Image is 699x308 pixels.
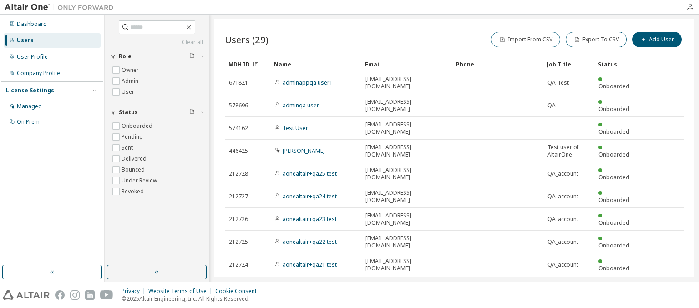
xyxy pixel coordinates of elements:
div: Job Title [547,57,591,71]
span: 574162 [229,125,248,132]
span: Users (29) [225,33,268,46]
label: Owner [122,65,141,76]
label: Admin [122,76,140,86]
span: QA_account [547,216,578,223]
span: QA [547,102,556,109]
span: [EMAIL_ADDRESS][DOMAIN_NAME] [365,167,448,181]
div: Dashboard [17,20,47,28]
span: Test user of AltairOne [547,144,590,158]
img: instagram.svg [70,290,80,300]
button: Status [111,102,203,122]
span: [EMAIL_ADDRESS][DOMAIN_NAME] [365,235,448,249]
label: Sent [122,142,135,153]
label: Pending [122,131,145,142]
div: On Prem [17,118,40,126]
img: facebook.svg [55,290,65,300]
span: [EMAIL_ADDRESS][DOMAIN_NAME] [365,144,448,158]
span: [EMAIL_ADDRESS][DOMAIN_NAME] [365,121,448,136]
a: aonealtair+qa22 test [283,238,337,246]
img: Altair One [5,3,118,12]
span: [EMAIL_ADDRESS][DOMAIN_NAME] [365,212,448,227]
a: adminappqa user1 [283,79,333,86]
div: Cookie Consent [215,288,262,295]
button: Role [111,46,203,66]
button: Import From CSV [491,32,560,47]
span: 212725 [229,238,248,246]
span: [EMAIL_ADDRESS][DOMAIN_NAME] [365,76,448,90]
div: Phone [456,57,540,71]
img: altair_logo.svg [3,290,50,300]
div: MDH ID [228,57,267,71]
span: Clear filter [189,109,195,116]
span: Onboarded [598,264,629,272]
button: Export To CSV [566,32,627,47]
div: Managed [17,103,42,110]
div: Privacy [122,288,148,295]
span: QA_account [547,193,578,200]
span: Onboarded [598,82,629,90]
span: Role [119,53,132,60]
label: Delivered [122,153,148,164]
span: Onboarded [598,219,629,227]
img: linkedin.svg [85,290,95,300]
a: aonealtair+qa24 test [283,192,337,200]
a: adminqa user [283,101,319,109]
span: Onboarded [598,151,629,158]
label: User [122,86,136,97]
label: Bounced [122,164,147,175]
span: Status [119,109,138,116]
span: QA_account [547,238,578,246]
span: Onboarded [598,105,629,113]
span: 671821 [229,79,248,86]
a: Test User [283,124,308,132]
div: Company Profile [17,70,60,77]
span: 212724 [229,261,248,268]
a: Clear all [111,39,203,46]
span: Onboarded [598,173,629,181]
div: Name [274,57,358,71]
span: 212726 [229,216,248,223]
a: aonealtair+qa23 test [283,215,337,223]
div: License Settings [6,87,54,94]
span: 212728 [229,170,248,177]
button: Add User [632,32,682,47]
div: Email [365,57,449,71]
label: Revoked [122,186,146,197]
span: Onboarded [598,128,629,136]
div: User Profile [17,53,48,61]
span: 212727 [229,193,248,200]
img: youtube.svg [100,290,113,300]
div: Status [598,57,636,71]
span: Clear filter [189,53,195,60]
label: Onboarded [122,121,154,131]
span: QA_account [547,261,578,268]
span: QA-Test [547,79,569,86]
span: 446425 [229,147,248,155]
span: [EMAIL_ADDRESS][DOMAIN_NAME] [365,189,448,204]
a: aonealtair+qa25 test [283,170,337,177]
label: Under Review [122,175,159,186]
p: © 2025 Altair Engineering, Inc. All Rights Reserved. [122,295,262,303]
span: Onboarded [598,242,629,249]
div: Website Terms of Use [148,288,215,295]
span: 578696 [229,102,248,109]
span: Onboarded [598,196,629,204]
a: aonealtair+qa21 test [283,261,337,268]
span: QA_account [547,170,578,177]
span: [EMAIL_ADDRESS][DOMAIN_NAME] [365,98,448,113]
div: Users [17,37,34,44]
a: [PERSON_NAME] [283,147,325,155]
span: [EMAIL_ADDRESS][DOMAIN_NAME] [365,258,448,272]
